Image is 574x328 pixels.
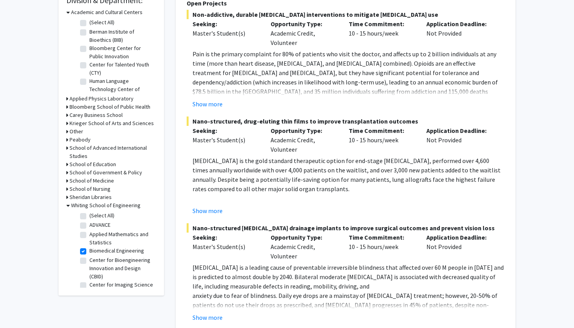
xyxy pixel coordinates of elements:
[71,201,141,210] h3: Whiting School of Engineering
[349,233,415,242] p: Time Commitment:
[70,119,154,127] h3: Krieger School of Arts and Sciences
[70,168,142,177] h3: School of Government & Policy
[89,256,154,281] label: Center for Bioengineering Innovation and Design (CBID)
[70,144,156,160] h3: School of Advanced International Studies
[89,18,114,27] label: (Select All)
[70,127,83,136] h3: Other
[421,19,499,47] div: Not Provided
[193,242,259,251] div: Master's Student(s)
[89,211,114,220] label: (Select All)
[193,135,259,145] div: Master's Student(s)
[70,95,134,103] h3: Applied Physics Laboratory
[89,61,154,77] label: Center for Talented Youth (CTY)
[193,99,223,109] button: Show more
[426,233,493,242] p: Application Deadline:
[343,233,421,261] div: 10 - 15 hours/week
[193,313,223,322] button: Show more
[89,281,153,289] label: Center for Imaging Science
[421,233,499,261] div: Not Provided
[271,19,337,29] p: Opportunity Type:
[71,8,143,16] h3: Academic and Cultural Centers
[265,19,343,47] div: Academic Credit, Volunteer
[89,247,144,255] label: Biomedical Engineering
[193,206,223,215] button: Show more
[70,136,91,144] h3: Peabody
[193,126,259,135] p: Seeking:
[265,126,343,154] div: Academic Credit, Volunteer
[426,19,493,29] p: Application Deadline:
[70,193,112,201] h3: Sheridan Libraries
[89,230,154,247] label: Applied Mathematics and Statistics
[193,156,504,194] p: [MEDICAL_DATA] is the gold standard therapeutic option for end-stage [MEDICAL_DATA], performed ov...
[193,233,259,242] p: Seeking:
[89,28,154,44] label: Berman Institute of Bioethics (BIB)
[70,160,116,168] h3: School of Education
[193,29,259,38] div: Master's Student(s)
[343,19,421,47] div: 10 - 15 hours/week
[193,49,504,115] p: Pain is the primary complaint for 80% of patients who visit the doctor, and affects up to 2 billi...
[349,126,415,135] p: Time Commitment:
[193,263,504,291] p: [MEDICAL_DATA] is a leading cause of preventable irreversible blindness that affected over 60 M p...
[70,111,123,119] h3: Carey Business School
[271,126,337,135] p: Opportunity Type:
[271,233,337,242] p: Opportunity Type:
[349,19,415,29] p: Time Commitment:
[187,10,504,19] span: Non-addictive, durable [MEDICAL_DATA] interventions to mitigate [MEDICAL_DATA] use
[265,233,343,261] div: Academic Credit, Volunteer
[6,293,33,322] iframe: Chat
[70,185,111,193] h3: School of Nursing
[89,44,154,61] label: Bloomberg Center for Public Innovation
[426,126,493,135] p: Application Deadline:
[70,177,114,185] h3: School of Medicine
[343,126,421,154] div: 10 - 15 hours/week
[70,103,150,111] h3: Bloomberg School of Public Health
[187,223,504,233] span: Nano-structured [MEDICAL_DATA] drainage implants to improve surgical outcomes and prevent vision ...
[187,117,504,126] span: Nano-structured, drug-eluting thin films to improve transplantation outcomes
[89,221,111,229] label: ADVANCE
[89,77,154,102] label: Human Language Technology Center of Excellence (HLTCOE)
[421,126,499,154] div: Not Provided
[193,19,259,29] p: Seeking:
